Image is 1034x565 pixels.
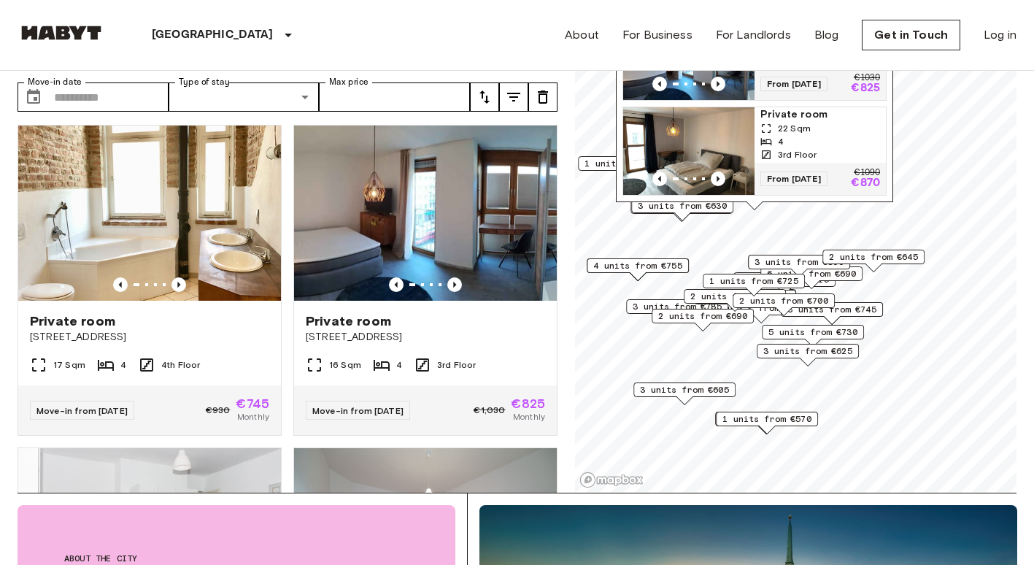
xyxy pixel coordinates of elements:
[593,259,682,272] span: 4 units from €755
[64,552,409,565] span: About the city
[768,326,857,339] span: 5 units from €730
[854,169,880,177] p: €1090
[511,397,545,410] span: €825
[739,294,828,307] span: 2 units from €700
[760,77,827,91] span: From [DATE]
[622,107,887,196] a: Marketing picture of unit DE-02-010-001-02HFPrevious imagePrevious imagePrivate room22 Sqm43rd Fl...
[179,76,230,88] label: Type of stay
[237,410,269,423] span: Monthly
[623,107,755,195] img: Marketing picture of unit DE-02-010-001-02HF
[152,26,274,44] p: [GEOGRAPHIC_DATA]
[715,412,817,434] div: Map marker
[652,309,754,331] div: Map marker
[447,277,462,292] button: Previous image
[36,405,128,416] span: Move-in from [DATE]
[767,267,856,280] span: 6 units from €690
[711,77,725,91] button: Previous image
[760,172,827,186] span: From [DATE]
[437,358,476,372] span: 3rd Floor
[306,312,391,330] span: Private room
[703,274,805,296] div: Map marker
[722,412,811,426] span: 1 units from €570
[513,410,545,423] span: Monthly
[748,255,850,277] div: Map marker
[684,289,786,312] div: Map marker
[851,82,880,94] p: €825
[579,472,644,488] a: Mapbox logo
[474,404,505,417] span: €1,030
[499,82,528,112] button: tune
[18,26,105,40] img: Habyt
[633,383,736,405] div: Map marker
[161,358,200,372] span: 4th Floor
[762,325,864,347] div: Map marker
[626,299,728,322] div: Map marker
[984,26,1016,44] a: Log in
[778,135,784,148] span: 4
[18,126,281,301] img: Marketing picture of unit DE-02-017-001-02HF
[306,330,545,345] span: [STREET_ADDRESS]
[622,26,692,44] a: For Business
[778,122,811,135] span: 22 Sqm
[652,172,667,186] button: Previous image
[814,26,839,44] a: Blog
[30,312,115,330] span: Private room
[293,125,557,436] a: Marketing picture of unit DE-02-010-001-04HFPrevious imagePrevious imagePrivate room[STREET_ADDRE...
[18,125,282,436] a: Marketing picture of unit DE-02-017-001-02HFPrevious imagePrevious imagePrivate room[STREET_ADDRE...
[733,293,835,316] div: Map marker
[658,310,747,323] span: 2 units from €690
[757,344,859,366] div: Map marker
[652,77,667,91] button: Previous image
[630,199,733,222] div: Map marker
[389,277,404,292] button: Previous image
[709,274,798,288] span: 1 units from €725
[113,277,128,292] button: Previous image
[690,290,779,303] span: 2 units from €925
[528,82,557,112] button: tune
[640,383,729,396] span: 3 units from €605
[53,358,85,372] span: 17 Sqm
[854,74,880,82] p: €1030
[236,397,269,410] span: €745
[587,258,689,281] div: Map marker
[755,255,844,269] span: 3 units from €800
[716,412,818,434] div: Map marker
[584,157,674,170] span: 1 units from €690
[171,277,186,292] button: Previous image
[120,358,126,372] span: 4
[28,76,82,88] label: Move-in date
[329,76,369,88] label: Max price
[787,303,876,316] span: 3 units from €745
[294,126,557,301] img: Marketing picture of unit DE-02-010-001-04HF
[206,404,231,417] span: €930
[633,300,722,313] span: 3 units from €785
[578,156,680,179] div: Map marker
[829,250,918,264] span: 2 units from €645
[862,20,960,50] a: Get in Touch
[329,358,361,372] span: 16 Sqm
[716,26,791,44] a: For Landlords
[733,272,836,295] div: Map marker
[711,172,725,186] button: Previous image
[565,26,599,44] a: About
[778,148,817,161] span: 3rd Floor
[30,330,269,345] span: [STREET_ADDRESS]
[763,345,852,358] span: 3 units from €625
[760,266,863,289] div: Map marker
[760,107,880,122] span: Private room
[312,405,404,416] span: Move-in from [DATE]
[740,273,829,286] span: 5 units from €715
[822,250,925,272] div: Map marker
[396,358,402,372] span: 4
[19,82,48,112] button: Choose date
[851,177,880,189] p: €870
[470,82,499,112] button: tune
